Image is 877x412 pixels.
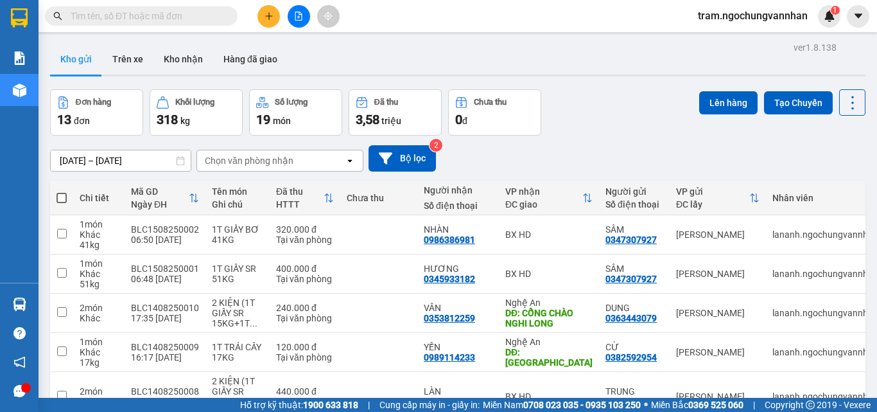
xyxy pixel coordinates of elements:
span: 1 [833,6,837,15]
div: Chọn văn phòng nhận [205,154,293,167]
div: Số lượng [275,98,308,107]
div: Nghệ An [505,298,593,308]
span: tram.ngochungvannhan [688,8,818,24]
div: Khác [80,397,118,407]
sup: 2 [430,139,442,152]
div: BX HD [505,269,593,279]
th: Toggle SortBy [670,181,766,215]
button: file-add [288,5,310,28]
div: BLC1408250009 [131,342,199,352]
button: Khối lượng318kg [150,89,243,136]
div: [PERSON_NAME] [676,347,760,357]
div: 400.000 đ [276,264,334,274]
div: Đã thu [374,98,398,107]
span: notification [13,356,26,368]
div: Đã thu [276,186,324,197]
div: [PERSON_NAME] [676,229,760,240]
input: Select a date range. [51,150,191,171]
div: TRUNG [605,386,663,397]
div: NHÀN [424,224,492,235]
span: 3,58 [356,112,379,127]
button: caret-down [847,5,869,28]
div: Số điện thoại [605,199,663,210]
span: | [753,398,755,412]
div: ĐC giao [505,199,582,210]
div: BLC1508250001 [131,264,199,274]
img: warehouse-icon [13,84,26,97]
div: DĐ: CẦU BẾN THỦY [505,347,593,368]
button: Bộ lọc [369,145,436,172]
div: SÂM [605,224,663,235]
div: Tên món [212,186,263,197]
div: Khác [80,313,118,323]
img: icon-new-feature [824,10,835,22]
span: Miền Nam [483,398,641,412]
div: [PERSON_NAME] [676,391,760,402]
div: DUNG [605,303,663,313]
div: 1T GIẤY SR 51KG [212,264,263,284]
input: Tìm tên, số ĐT hoặc mã đơn [71,9,222,23]
div: 440.000 đ [276,386,334,397]
div: Nghệ An [505,337,593,347]
div: 1 món [80,337,118,347]
div: CỪ [605,342,663,352]
img: solution-icon [13,51,26,65]
div: DĐ: CỔNG CHÀO NGHI LONG [505,308,593,328]
img: logo-vxr [11,8,28,28]
div: Chi tiết [80,193,118,203]
div: Chưa thu [347,193,411,203]
div: 06:48 [DATE] [131,274,199,284]
div: Đơn hàng [76,98,111,107]
div: 17:35 [DATE] [131,313,199,323]
div: Tại văn phòng [276,313,334,323]
div: Khác [80,269,118,279]
button: plus [257,5,280,28]
div: 0347307927 [605,274,657,284]
div: Tại văn phòng [276,397,334,407]
span: 0 [455,112,462,127]
span: copyright [806,400,815,409]
span: ⚪️ [644,402,648,408]
div: Khối lượng [175,98,214,107]
div: BLC1408250010 [131,303,199,313]
div: 1 món [80,258,118,269]
div: 0986386981 [424,235,475,245]
div: 240.000 đ [276,303,334,313]
div: 0363443079 [605,313,657,323]
div: Tại văn phòng [276,235,334,245]
span: search [53,12,62,21]
button: Tạo Chuyến [764,91,833,114]
div: 0382592954 [605,352,657,363]
div: LÀN [424,386,492,397]
button: Đã thu3,58 triệu [349,89,442,136]
span: file-add [294,12,303,21]
strong: 0708 023 035 - 0935 103 250 [523,400,641,410]
div: VP gửi [676,186,749,197]
button: aim [317,5,340,28]
th: Toggle SortBy [270,181,340,215]
span: kg [180,116,190,126]
div: 0971555167 [424,397,475,407]
div: BX HD [505,229,593,240]
strong: 1900 633 818 [303,400,358,410]
div: [PERSON_NAME] [676,269,760,279]
div: VP nhận [505,186,582,197]
span: 318 [157,112,178,127]
div: Khác [80,229,118,240]
button: Kho nhận [153,44,213,75]
span: ... [250,318,257,328]
div: Ngày ĐH [131,199,189,210]
button: Kho gửi [50,44,102,75]
th: Toggle SortBy [125,181,205,215]
div: 0347307927 [605,235,657,245]
div: 0972344915 [605,397,657,407]
div: 120.000 đ [276,342,334,352]
div: 1T GIẤY BƠ 41KG [212,224,263,245]
span: 13 [57,112,71,127]
span: question-circle [13,327,26,339]
span: triệu [381,116,401,126]
sup: 1 [831,6,840,15]
div: Tại văn phòng [276,274,334,284]
div: Chưa thu [474,98,507,107]
div: 16:09 [DATE] [131,397,199,407]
